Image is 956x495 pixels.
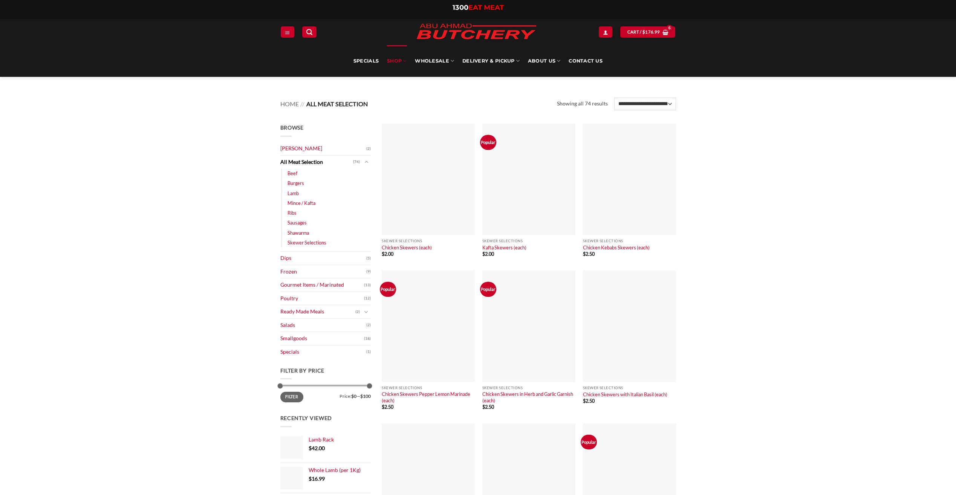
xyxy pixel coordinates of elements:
a: Skewer Selections [288,238,326,247]
a: Beef [288,168,297,178]
a: 1300EAT MEAT [453,3,504,12]
span: (5) [366,253,371,264]
a: Poultry [280,292,364,305]
bdi: 2.50 [382,404,393,410]
span: // [300,100,304,107]
img: Chicken_Skewers_with_Italian_Basil [583,270,676,382]
a: Contact Us [569,45,603,77]
span: (13) [364,280,371,291]
bdi: 42.00 [309,445,325,451]
a: View cart [620,26,675,37]
p: Showing all 74 results [557,99,608,108]
a: Delivery & Pickup [462,45,520,77]
span: (9) [366,266,371,277]
span: Cart / [627,29,660,35]
span: Lamb Rack [309,436,334,443]
a: Frozen [280,265,366,278]
a: Ready Made Meals [280,305,355,318]
a: Whole Lamb (per 1Kg) [309,467,371,474]
span: (74) [353,156,360,168]
img: Abu Ahmad Butchery [410,19,542,45]
span: (18) [364,333,371,344]
select: Shop order [614,98,676,110]
span: (2) [366,143,371,154]
a: Smallgoods [280,332,364,345]
span: (12) [364,293,371,304]
a: Salads [280,319,366,332]
bdi: 16.99 [309,475,325,482]
a: Chicken Skewers Pepper Lemon Marinade (each) [382,391,475,403]
span: (2) [366,319,371,331]
a: Dips [280,252,366,265]
a: All Meat Selection [280,156,353,169]
span: $ [482,404,485,410]
span: $ [642,29,645,35]
span: All Meat Selection [306,100,368,107]
span: $100 [360,393,371,399]
p: Skewer Selections [382,386,475,390]
a: Home [280,100,299,107]
p: Skewer Selections [482,386,575,390]
bdi: 176.99 [642,29,660,34]
img: Chicken_Skewers_in_Herb_and_Garlic_Garnish [482,270,575,382]
a: Search [302,26,317,37]
bdi: 2.00 [382,251,393,257]
a: SHOP [387,45,407,77]
span: $ [583,251,586,257]
span: EAT MEAT [468,3,504,12]
img: Kafta Skewers [482,124,575,235]
span: Browse [280,124,304,131]
button: Toggle [362,158,371,166]
bdi: 2.00 [482,251,494,257]
img: Chicken Kebabs Skewers [583,124,676,235]
a: Chicken Kebabs Skewers (each) [583,244,650,251]
a: Wholesale [415,45,454,77]
a: Specials [280,345,366,359]
a: Shawarma [288,228,309,238]
img: Chicken_Skewers_Pepper_Lemon_Marinade [382,270,475,382]
a: About Us [528,45,560,77]
p: Skewer Selections [382,239,475,243]
a: [PERSON_NAME] [280,142,366,155]
div: Price: — [280,392,371,399]
span: $ [382,251,384,257]
a: Login [599,26,612,37]
a: Sausages [288,218,307,228]
img: Chicken Skewers [382,124,475,235]
a: Chicken Skewers in Herb and Garlic Garnish (each) [482,391,575,403]
p: Skewer Selections [583,386,676,390]
button: Toggle [362,308,371,316]
span: 1300 [453,3,468,12]
span: $ [309,475,312,482]
span: $ [583,398,586,404]
span: $ [309,445,312,451]
p: Skewer Selections [583,239,676,243]
a: Chicken Skewers with Italian Basil (each) [583,391,667,397]
a: Burgers [288,178,304,188]
span: Whole Lamb (per 1Kg) [309,467,361,473]
span: $0 [351,393,356,399]
a: Chicken Skewers (each) [382,244,432,251]
p: Skewer Selections [482,239,575,243]
bdi: 2.50 [583,398,595,404]
a: Kafta Skewers (each) [482,244,526,251]
span: Recently Viewed [280,415,332,421]
span: $ [482,251,485,257]
bdi: 2.50 [482,404,494,410]
a: Lamb [288,188,299,198]
a: Ribs [288,208,297,218]
a: Gourmet Items / Marinated [280,278,364,292]
bdi: 2.50 [583,251,595,257]
span: Filter by price [280,367,325,374]
a: Lamb Rack [309,436,371,443]
span: (2) [355,306,360,318]
a: Menu [281,26,294,37]
a: Mince / Kafta [288,198,315,208]
span: (1) [366,346,371,357]
span: $ [382,404,384,410]
button: Filter [280,392,303,402]
a: Specials [353,45,379,77]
